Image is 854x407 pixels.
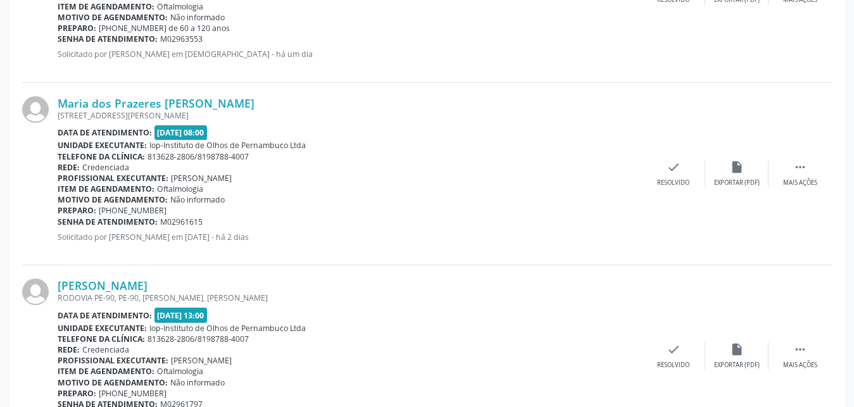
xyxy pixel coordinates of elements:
div: [STREET_ADDRESS][PERSON_NAME] [58,110,642,121]
img: img [22,279,49,305]
span: 813628-2806/8198788-4007 [148,334,249,344]
b: Profissional executante: [58,173,168,184]
b: Data de atendimento: [58,310,152,321]
b: Unidade executante: [58,140,147,151]
div: RODOVIA PE-90, PE-90, [PERSON_NAME], [PERSON_NAME] [58,292,642,303]
a: [PERSON_NAME] [58,279,148,292]
div: Resolvido [657,361,689,370]
span: Não informado [170,194,225,205]
b: Telefone da clínica: [58,151,145,162]
div: Exportar (PDF) [714,361,760,370]
span: Oftalmologia [157,184,203,194]
b: Telefone da clínica: [58,334,145,344]
div: Resolvido [657,178,689,187]
span: M02963553 [160,34,203,44]
span: [PHONE_NUMBER] [99,388,166,399]
b: Motivo de agendamento: [58,377,168,388]
i: check [667,160,681,174]
span: M02961615 [160,216,203,227]
i:  [793,160,807,174]
span: Oftalmologia [157,1,203,12]
div: Mais ações [783,361,817,370]
b: Motivo de agendamento: [58,12,168,23]
p: Solicitado por [PERSON_NAME] em [DEMOGRAPHIC_DATA] - há um dia [58,49,642,59]
span: Credenciada [82,344,129,355]
div: Exportar (PDF) [714,178,760,187]
span: Não informado [170,12,225,23]
span: Não informado [170,377,225,388]
b: Item de agendamento: [58,366,154,377]
p: Solicitado por [PERSON_NAME] em [DATE] - há 2 dias [58,232,642,242]
b: Motivo de agendamento: [58,194,168,205]
i:  [793,342,807,356]
span: Iop-Instituto de Olhos de Pernambuco Ltda [149,140,306,151]
span: Iop-Instituto de Olhos de Pernambuco Ltda [149,323,306,334]
span: [DATE] 13:00 [154,308,208,322]
span: [DATE] 08:00 [154,125,208,140]
span: [PERSON_NAME] [171,173,232,184]
b: Item de agendamento: [58,184,154,194]
a: Maria dos Prazeres [PERSON_NAME] [58,96,254,110]
span: Oftalmologia [157,366,203,377]
b: Item de agendamento: [58,1,154,12]
div: Mais ações [783,178,817,187]
img: img [22,96,49,123]
b: Senha de atendimento: [58,34,158,44]
b: Profissional executante: [58,355,168,366]
i: insert_drive_file [730,160,744,174]
i: insert_drive_file [730,342,744,356]
span: [PHONE_NUMBER] [99,205,166,216]
b: Rede: [58,162,80,173]
b: Unidade executante: [58,323,147,334]
span: Credenciada [82,162,129,173]
b: Preparo: [58,205,96,216]
b: Senha de atendimento: [58,216,158,227]
b: Rede: [58,344,80,355]
span: 813628-2806/8198788-4007 [148,151,249,162]
b: Data de atendimento: [58,127,152,138]
i: check [667,342,681,356]
span: [PERSON_NAME] [171,355,232,366]
b: Preparo: [58,388,96,399]
b: Preparo: [58,23,96,34]
span: [PHONE_NUMBER] de 60 a 120 anos [99,23,230,34]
